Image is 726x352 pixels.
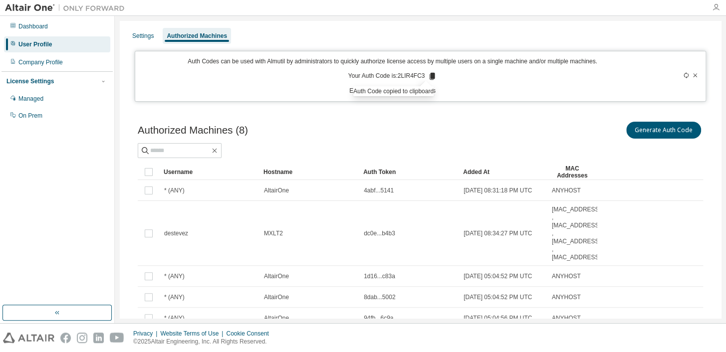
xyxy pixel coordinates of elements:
[60,333,71,343] img: facebook.svg
[364,293,395,301] span: 8dab...5002
[264,293,289,301] span: AltairOne
[348,72,437,81] p: Your Auth Code is: 2LIR4FC3
[164,314,185,322] span: * (ANY)
[18,22,48,30] div: Dashboard
[464,186,532,194] span: [DATE] 08:31:18 PM UTC
[18,58,63,66] div: Company Profile
[364,272,395,280] span: 1d16...c83a
[18,95,43,103] div: Managed
[551,164,593,180] div: MAC Addresses
[77,333,87,343] img: instagram.svg
[164,186,185,194] span: * (ANY)
[6,77,54,85] div: License Settings
[463,164,543,180] div: Added At
[133,338,275,346] p: © 2025 Altair Engineering, Inc. All Rights Reserved.
[464,314,532,322] span: [DATE] 05:04:56 PM UTC
[167,32,227,40] div: Authorized Machines
[132,32,154,40] div: Settings
[363,164,455,180] div: Auth Token
[264,314,289,322] span: AltairOne
[264,229,283,237] span: MXLT2
[264,186,289,194] span: AltairOne
[93,333,104,343] img: linkedin.svg
[133,330,160,338] div: Privacy
[164,272,185,280] span: * (ANY)
[552,272,581,280] span: ANYHOST
[138,125,248,136] span: Authorized Machines (8)
[264,272,289,280] span: AltairOne
[263,164,355,180] div: Hostname
[5,3,130,13] img: Altair One
[164,229,188,237] span: destevez
[141,87,644,95] p: Expires in 13 minutes, 11 seconds
[18,112,42,120] div: On Prem
[364,314,393,322] span: 94fb...6c9a
[364,186,394,194] span: 4abf...5141
[552,186,581,194] span: ANYHOST
[110,333,124,343] img: youtube.svg
[552,205,601,261] span: [MAC_ADDRESS] , [MAC_ADDRESS] , [MAC_ADDRESS] , [MAC_ADDRESS]
[464,229,532,237] span: [DATE] 08:34:27 PM UTC
[364,229,395,237] span: dc0e...b4b3
[164,293,185,301] span: * (ANY)
[626,122,701,139] button: Generate Auth Code
[464,293,532,301] span: [DATE] 05:04:52 PM UTC
[141,57,644,66] p: Auth Codes can be used with Almutil by administrators to quickly authorize license access by mult...
[226,330,274,338] div: Cookie Consent
[464,272,532,280] span: [DATE] 05:04:52 PM UTC
[353,86,434,96] div: Auth Code copied to clipboard
[164,164,255,180] div: Username
[552,314,581,322] span: ANYHOST
[18,40,52,48] div: User Profile
[552,293,581,301] span: ANYHOST
[3,333,54,343] img: altair_logo.svg
[160,330,226,338] div: Website Terms of Use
